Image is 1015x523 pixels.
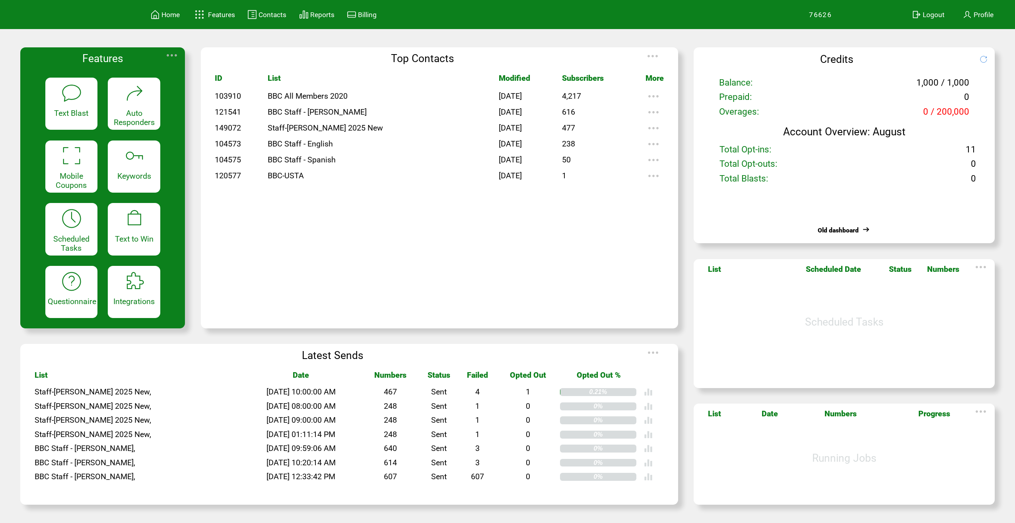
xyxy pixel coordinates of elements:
a: Auto Responders [108,78,160,130]
span: 607 [384,472,397,481]
span: 248 [384,402,397,411]
img: ellypsis.svg [646,152,661,168]
span: Sent [431,472,447,481]
span: Scheduled Date [806,265,861,279]
span: Numbers [927,265,959,279]
span: BBC Staff - [PERSON_NAME] [268,107,367,117]
a: Billing [346,8,378,21]
img: refresh.png [980,55,998,63]
a: Scheduled Tasks [45,203,97,255]
div: 0% [594,459,636,467]
span: Date [762,409,778,424]
div: 0% [594,473,636,481]
span: 467 [384,387,397,396]
span: Keywords [117,172,151,181]
img: poll%20-%20white.svg [644,388,653,396]
span: 238 [562,139,575,148]
span: [DATE] 09:00:00 AM [266,416,336,425]
img: features.svg [192,8,206,21]
span: 477 [562,123,575,133]
span: 1 [526,387,530,396]
img: text-blast.svg [61,82,82,104]
span: Sent [431,387,447,396]
span: 0 / 200,000 [923,106,969,122]
img: ellypsis.svg [646,168,661,184]
span: Sent [431,416,447,425]
img: ellypsis.svg [973,404,989,420]
a: Contacts [246,8,288,21]
span: 4 [475,387,480,396]
span: 0 [971,158,976,174]
span: [DATE] 12:33:42 PM [266,472,335,481]
span: List [268,74,281,88]
span: 0 [526,444,530,453]
span: 149072 [215,123,241,133]
img: ellypsis.svg [973,259,989,275]
div: 0% [594,416,636,424]
img: ellypsis.svg [646,104,661,120]
span: BBC Staff - [PERSON_NAME], [35,472,135,481]
span: Subscribers [562,74,604,88]
span: 1 [475,416,480,425]
span: 3 [475,458,480,467]
img: coupons.svg [61,145,82,166]
span: 1 [475,402,480,411]
span: Credits [820,53,854,65]
span: [DATE] 09:59:06 AM [266,444,336,453]
span: Top Contacts [391,53,454,64]
img: poll%20-%20white.svg [644,402,653,411]
span: BBC Staff - [PERSON_NAME], [35,458,135,467]
span: Auto Responders [114,109,155,127]
span: Text to Win [115,234,154,244]
span: Failed [467,371,488,385]
a: Profile [961,8,995,21]
span: Home [161,11,180,19]
span: [DATE] 01:11:14 PM [266,430,335,439]
span: 104575 [215,155,241,164]
span: [DATE] 10:00:00 AM [266,387,336,396]
span: Total Blasts: [719,173,768,189]
span: 0 [964,92,969,107]
span: Reports [310,11,334,19]
span: [DATE] [499,92,522,101]
span: Sent [431,444,447,453]
span: 614 [384,458,397,467]
span: Total Opt-ins: [719,144,771,160]
span: Total Opt-outs: [719,158,777,174]
span: 1,000 / 1,000 [916,77,969,93]
span: Scheduled Tasks [805,316,884,328]
span: 0 [526,458,530,467]
div: 0% [594,402,636,410]
div: 0.21% [589,388,636,396]
span: 0 [526,402,530,411]
span: [DATE] 08:00:00 AM [266,402,336,411]
span: Profile [974,11,994,19]
span: Contacts [259,11,286,19]
span: Opted Out [510,371,546,385]
span: [DATE] 10:20:14 AM [266,458,336,467]
span: Progress [918,409,950,424]
img: ellypsis.svg [646,88,661,104]
span: BBC Staff - Spanish [268,155,336,164]
span: Latest Sends [302,349,364,361]
span: Status [889,265,912,279]
img: integrations.svg [124,271,145,292]
span: [DATE] [499,123,522,133]
span: Balance: [719,77,752,93]
span: 1 [475,430,480,439]
span: Numbers [824,409,857,424]
span: Staff-[PERSON_NAME] 2025 New, [35,402,151,411]
img: contacts.svg [247,10,257,20]
span: 0 [526,472,530,481]
img: poll%20-%20white.svg [644,459,653,467]
img: poll%20-%20white.svg [644,472,653,481]
img: exit.svg [912,10,921,20]
img: poll%20-%20white.svg [644,416,653,425]
span: Logout [923,11,945,19]
span: BBC All Members 2020 [268,92,348,101]
span: List [708,265,721,279]
img: poll%20-%20white.svg [644,430,653,439]
span: More [646,74,664,88]
a: Logout [910,8,961,21]
span: Staff-[PERSON_NAME] 2025 New, [35,430,151,439]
